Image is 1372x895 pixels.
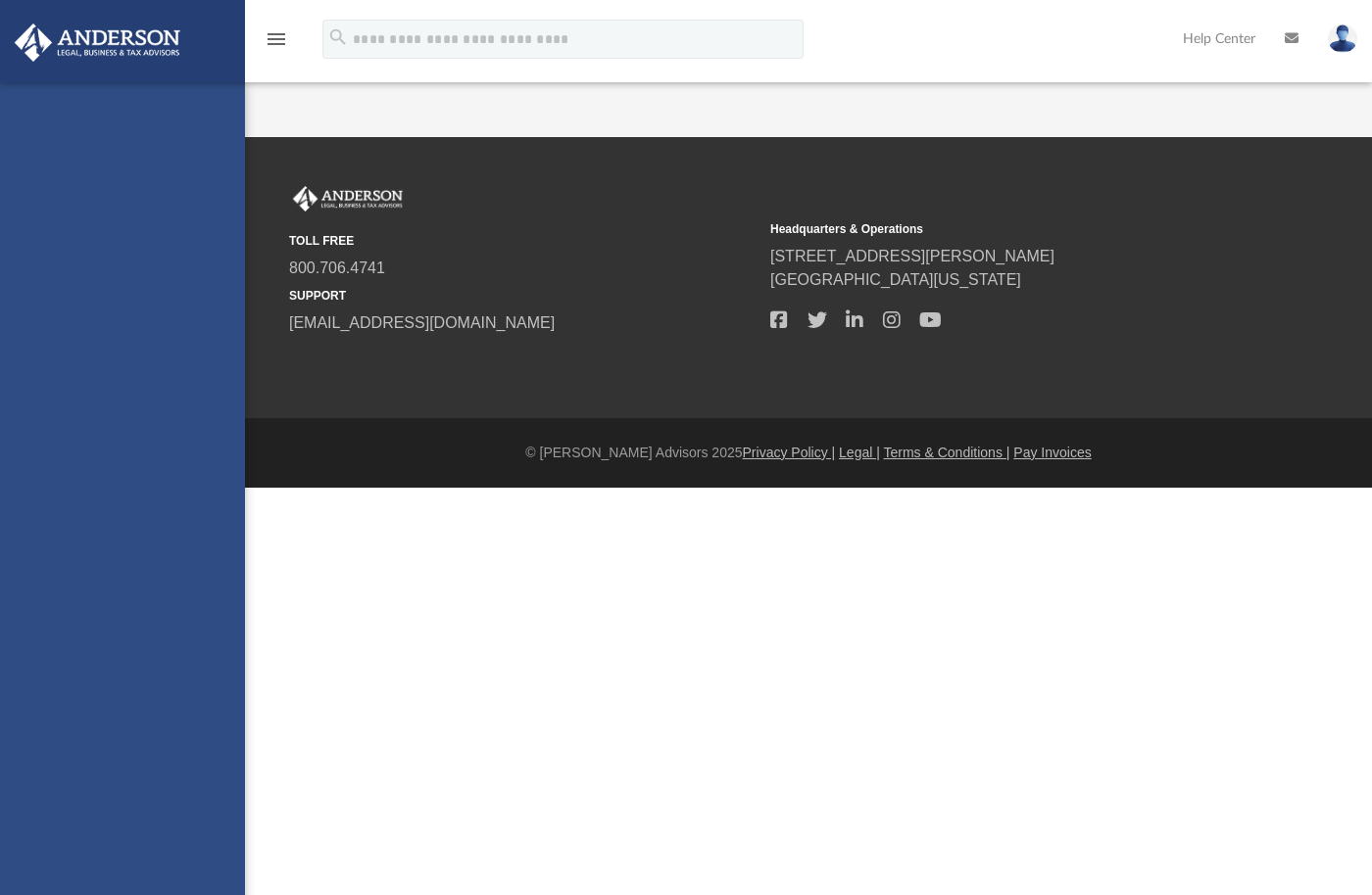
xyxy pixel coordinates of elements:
[770,220,1238,238] small: Headquarters & Operations
[265,27,288,51] i: menu
[289,259,385,276] a: 800.706.4741
[289,314,555,331] a: [EMAIL_ADDRESS][DOMAIN_NAME]
[245,443,1372,463] div: © [PERSON_NAME] Advisors 2025
[1328,24,1357,53] img: User Pic
[327,26,349,48] i: search
[839,445,880,460] a: Legal |
[9,24,186,62] img: Anderson Advisors Platinum Portal
[289,287,757,305] small: SUPPORT
[770,248,1054,264] a: [STREET_ADDRESS][PERSON_NAME]
[1013,445,1091,460] a: Pay Invoices
[289,186,407,212] img: Anderson Advisors Platinum Portal
[884,445,1010,460] a: Terms & Conditions |
[265,37,288,51] a: menu
[743,445,836,460] a: Privacy Policy |
[289,232,757,250] small: TOLL FREE
[770,271,1021,288] a: [GEOGRAPHIC_DATA][US_STATE]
